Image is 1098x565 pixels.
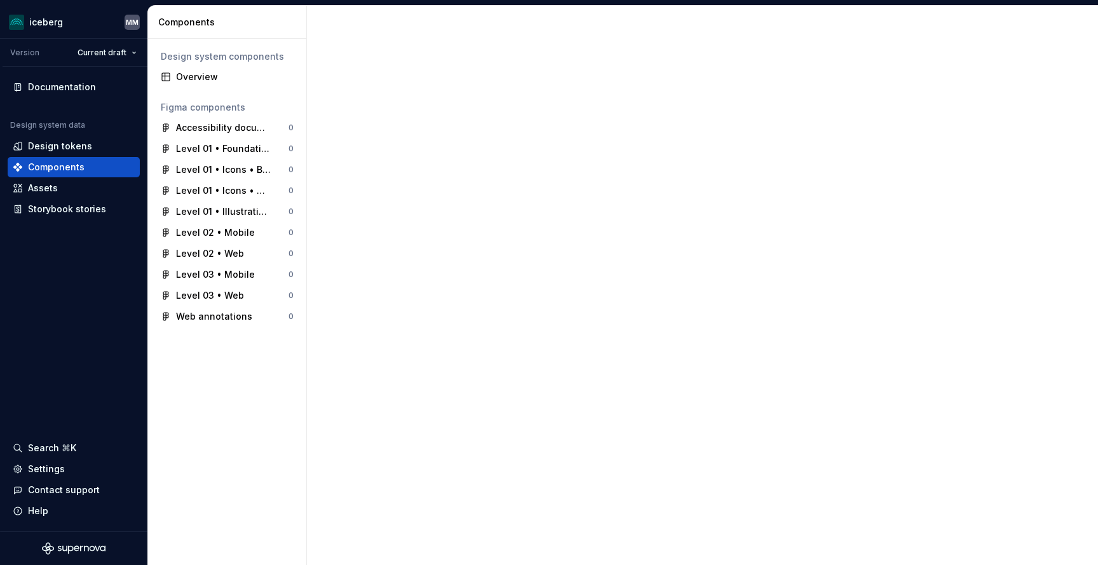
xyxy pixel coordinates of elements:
div: Version [10,48,39,58]
a: Design tokens [8,136,140,156]
div: Components [158,16,301,29]
div: 0 [288,165,294,175]
a: Level 03 • Web0 [156,285,299,306]
a: Accessibility documentation0 [156,118,299,138]
a: Overview [156,67,299,87]
div: 0 [288,248,294,259]
a: Storybook stories [8,199,140,219]
div: Storybook stories [28,203,106,215]
button: Search ⌘K [8,438,140,458]
a: Components [8,157,140,177]
a: Documentation [8,77,140,97]
div: 0 [288,311,294,322]
div: Level 01 • Foundations [176,142,271,155]
div: 0 [288,269,294,280]
span: Current draft [78,48,126,58]
div: Level 01 • Icons • Branded [176,163,271,176]
div: Level 02 • Web [176,247,244,260]
div: 0 [288,207,294,217]
div: Level 01 • Illustrations [176,205,271,218]
div: Accessibility documentation [176,121,271,134]
button: Contact support [8,480,140,500]
div: iceberg [29,16,63,29]
div: 0 [288,144,294,154]
div: Design tokens [28,140,92,153]
a: Level 01 • Icons • Branded0 [156,160,299,180]
a: Level 01 • Illustrations0 [156,201,299,222]
div: Level 03 • Mobile [176,268,255,281]
a: Web annotations0 [156,306,299,327]
svg: Supernova Logo [42,542,105,555]
div: Design system data [10,120,85,130]
a: Level 02 • Web0 [156,243,299,264]
div: Search ⌘K [28,442,76,454]
div: Contact support [28,484,100,496]
div: Web annotations [176,310,252,323]
a: Level 01 • Icons • Global0 [156,180,299,201]
a: Settings [8,459,140,479]
a: Assets [8,178,140,198]
div: MM [126,17,139,27]
div: Help [28,505,48,517]
button: Current draft [72,44,142,62]
div: 0 [288,123,294,133]
button: Help [8,501,140,521]
div: Level 01 • Icons • Global [176,184,271,197]
div: Level 03 • Web [176,289,244,302]
a: Level 01 • Foundations0 [156,139,299,159]
div: Documentation [28,81,96,93]
div: 0 [288,228,294,238]
div: Design system components [161,50,294,63]
img: 418c6d47-6da6-4103-8b13-b5999f8989a1.png [9,15,24,30]
button: icebergMM [3,8,145,36]
div: Settings [28,463,65,475]
div: Figma components [161,101,294,114]
div: Overview [176,71,294,83]
div: Components [28,161,85,174]
div: Level 02 • Mobile [176,226,255,239]
a: Level 03 • Mobile0 [156,264,299,285]
div: 0 [288,290,294,301]
div: 0 [288,186,294,196]
div: Assets [28,182,58,194]
a: Level 02 • Mobile0 [156,222,299,243]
